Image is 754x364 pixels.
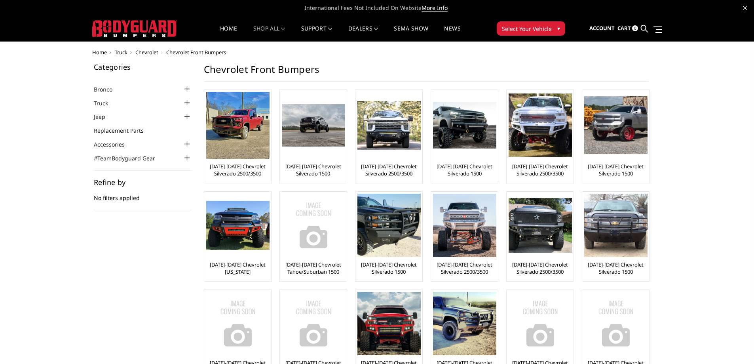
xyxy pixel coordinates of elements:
[206,292,270,355] img: No Image
[206,261,269,275] a: [DATE]-[DATE] Chevrolet [US_STATE]
[94,85,122,93] a: Bronco
[94,99,118,107] a: Truck
[557,24,560,32] span: ▾
[220,26,237,41] a: Home
[584,292,648,355] img: No Image
[497,21,565,36] button: Select Your Vehicle
[206,163,269,177] a: [DATE]-[DATE] Chevrolet Silverado 2500/3500
[94,140,135,149] a: Accessories
[166,49,226,56] span: Chevrolet Front Bumpers
[92,20,177,37] img: BODYGUARD BUMPERS
[94,63,192,71] h5: Categories
[617,18,638,39] a: Cart 0
[301,26,332,41] a: Support
[509,163,572,177] a: [DATE]-[DATE] Chevrolet Silverado 2500/3500
[204,63,649,82] h1: Chevrolet Front Bumpers
[444,26,460,41] a: News
[94,154,165,162] a: #TeamBodyguard Gear
[94,126,154,135] a: Replacement Parts
[348,26,378,41] a: Dealers
[282,194,345,257] img: No Image
[92,49,107,56] a: Home
[422,4,448,12] a: More Info
[502,25,552,33] span: Select Your Vehicle
[282,292,345,355] img: No Image
[206,292,269,355] a: No Image
[357,163,420,177] a: [DATE]-[DATE] Chevrolet Silverado 2500/3500
[94,112,115,121] a: Jeep
[433,163,496,177] a: [DATE]-[DATE] Chevrolet Silverado 1500
[589,18,615,39] a: Account
[509,292,572,355] img: No Image
[433,261,496,275] a: [DATE]-[DATE] Chevrolet Silverado 2500/3500
[94,179,192,210] div: No filters applied
[509,261,572,275] a: [DATE]-[DATE] Chevrolet Silverado 2500/3500
[632,25,638,31] span: 0
[617,25,631,32] span: Cart
[584,261,647,275] a: [DATE]-[DATE] Chevrolet Silverado 1500
[115,49,127,56] a: Truck
[282,163,345,177] a: [DATE]-[DATE] Chevrolet Silverado 1500
[584,163,647,177] a: [DATE]-[DATE] Chevrolet Silverado 1500
[584,292,647,355] a: No Image
[357,261,420,275] a: [DATE]-[DATE] Chevrolet Silverado 1500
[94,179,192,186] h5: Refine by
[135,49,158,56] a: Chevrolet
[282,261,345,275] a: [DATE]-[DATE] Chevrolet Tahoe/Suburban 1500
[589,25,615,32] span: Account
[253,26,285,41] a: shop all
[394,26,428,41] a: SEMA Show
